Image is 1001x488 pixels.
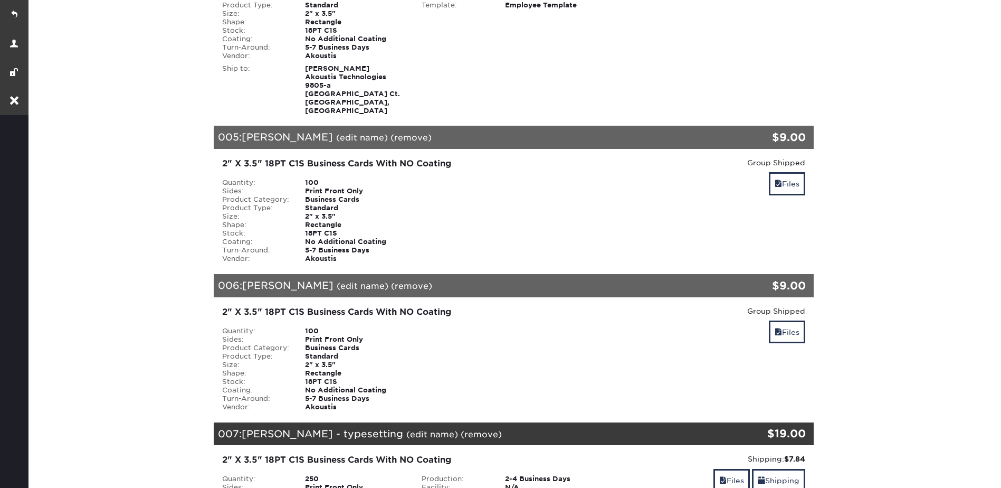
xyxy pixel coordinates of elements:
[214,10,298,18] div: Size:
[297,395,414,403] div: 5-7 Business Days
[297,246,414,255] div: 5-7 Business Days
[297,204,414,212] div: Standard
[214,187,298,195] div: Sides:
[214,475,298,483] div: Quantity:
[214,179,298,187] div: Quantity:
[297,1,414,10] div: Standard
[242,279,333,291] span: [PERSON_NAME]
[461,429,502,439] a: (remove)
[297,43,414,52] div: 5-7 Business Days
[714,426,806,442] div: $19.00
[214,274,714,297] div: 006:
[214,18,298,26] div: Shape:
[297,52,414,60] div: Akoustis
[784,455,805,463] strong: $7.84
[297,475,414,483] div: 250
[214,26,298,35] div: Stock:
[297,35,414,43] div: No Additional Coating
[769,172,805,195] a: Files
[297,344,414,352] div: Business Cards
[297,369,414,378] div: Rectangle
[297,255,414,263] div: Akoustis
[297,18,414,26] div: Rectangle
[297,26,414,35] div: 18PT C1S
[305,64,400,115] strong: [PERSON_NAME] Akoustis Technologies 9805-a [GEOGRAPHIC_DATA] Ct. [GEOGRAPHIC_DATA], [GEOGRAPHIC_D...
[622,306,806,316] div: Group Shipped
[497,475,614,483] div: 2-4 Business Days
[336,133,388,143] a: (edit name)
[214,423,714,446] div: 007:
[214,195,298,204] div: Product Category:
[390,133,432,143] a: (remove)
[414,475,497,483] div: Production:
[758,476,765,485] span: shipping
[242,131,333,143] span: [PERSON_NAME]
[214,229,298,238] div: Stock:
[214,43,298,52] div: Turn-Around:
[297,238,414,246] div: No Additional Coating
[214,344,298,352] div: Product Category:
[214,395,298,403] div: Turn-Around:
[775,328,782,336] span: files
[214,335,298,344] div: Sides:
[222,157,606,170] div: 2" X 3.5" 18PT C1S Business Cards With NO Coating
[222,454,606,466] div: 2" X 3.5" 18PT C1S Business Cards With NO Coating
[769,321,805,343] a: Files
[242,428,403,439] span: [PERSON_NAME] - typesetting
[622,454,806,464] div: Shipping:
[214,238,298,246] div: Coating:
[214,204,298,212] div: Product Type:
[297,386,414,395] div: No Additional Coating
[214,403,298,411] div: Vendor:
[297,229,414,238] div: 18PT C1S
[622,157,806,168] div: Group Shipped
[214,1,298,10] div: Product Type:
[214,221,298,229] div: Shape:
[222,306,606,318] div: 2" X 3.5" 18PT C1S Business Cards With NO Coating
[214,352,298,361] div: Product Type:
[497,1,614,10] div: Employee Template
[3,456,90,484] iframe: Google Customer Reviews
[406,429,458,439] a: (edit name)
[775,180,782,188] span: files
[297,187,414,195] div: Print Front Only
[391,281,432,291] a: (remove)
[714,129,806,145] div: $9.00
[214,212,298,221] div: Size:
[214,255,298,263] div: Vendor:
[214,52,298,60] div: Vendor:
[214,327,298,335] div: Quantity:
[297,221,414,229] div: Rectangle
[414,1,497,10] div: Template:
[297,352,414,361] div: Standard
[337,281,388,291] a: (edit name)
[214,246,298,255] div: Turn-Around:
[297,179,414,187] div: 100
[297,403,414,411] div: Akoustis
[297,212,414,221] div: 2" x 3.5"
[719,476,727,485] span: files
[214,126,714,149] div: 005:
[214,64,298,115] div: Ship to:
[214,361,298,369] div: Size:
[714,278,806,294] div: $9.00
[214,35,298,43] div: Coating:
[214,378,298,386] div: Stock:
[297,361,414,369] div: 2" x 3.5"
[297,10,414,18] div: 2" x 3.5"
[297,335,414,344] div: Print Front Only
[297,195,414,204] div: Business Cards
[297,327,414,335] div: 100
[214,386,298,395] div: Coating:
[297,378,414,386] div: 18PT C1S
[214,369,298,378] div: Shape:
